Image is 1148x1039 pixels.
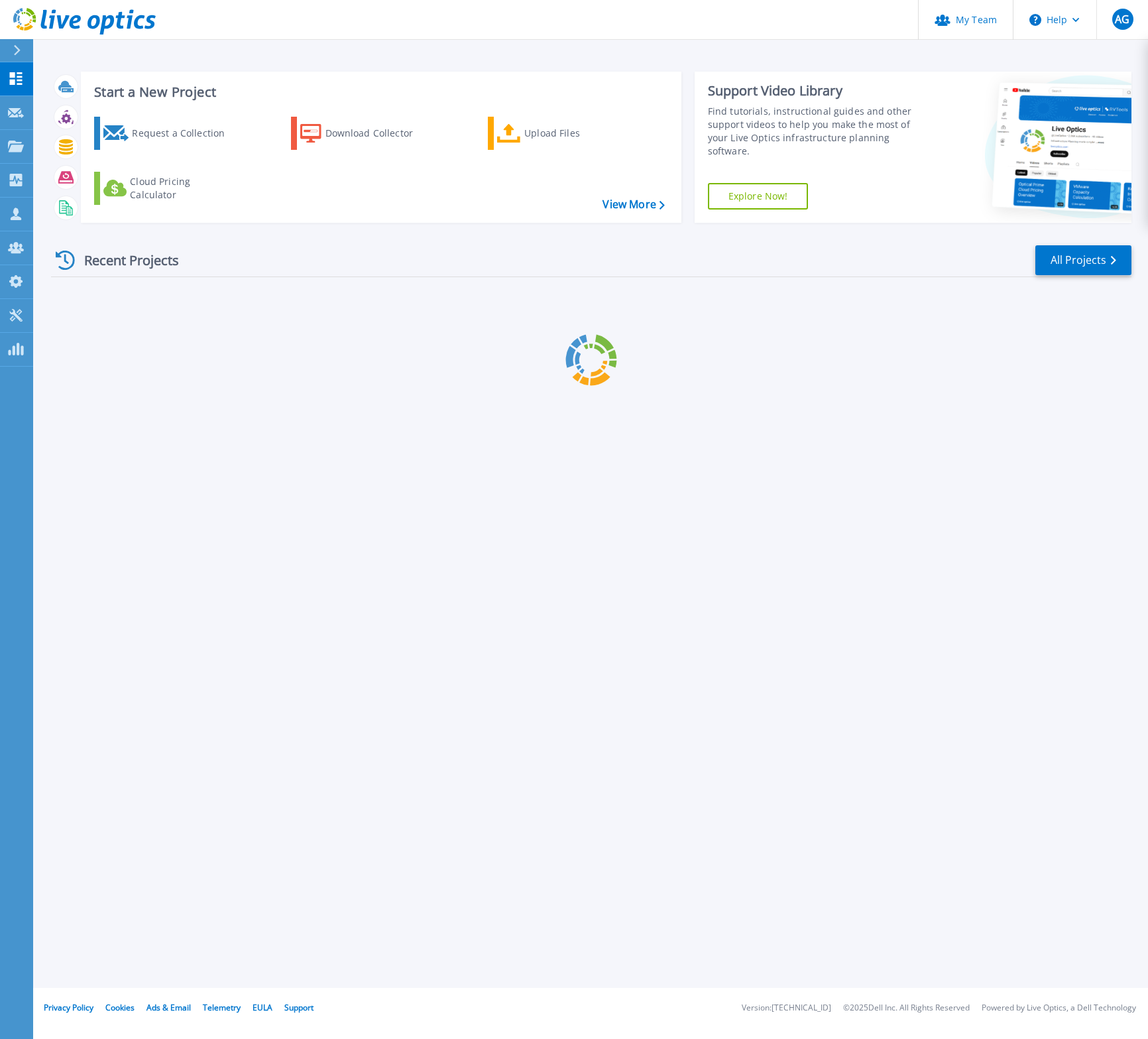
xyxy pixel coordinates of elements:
a: Upload Files [488,117,636,150]
a: View More [603,198,664,211]
a: Telemetry [203,1002,241,1013]
div: Cloud Pricing Calculator [130,175,236,202]
h3: Start a New Project [94,85,664,99]
a: Ads & Email [146,1002,191,1013]
a: Request a Collection [94,117,242,150]
a: Support [284,1002,314,1013]
div: Request a Collection [132,120,238,147]
li: Version: [TECHNICAL_ID] [742,1004,831,1012]
li: Powered by Live Optics, a Dell Technology [982,1004,1136,1012]
li: © 2025 Dell Inc. All Rights Reserved [843,1004,970,1012]
a: Explore Now! [708,183,809,210]
div: Recent Projects [51,244,197,276]
div: Support Video Library [708,82,929,99]
div: Download Collector [325,120,431,147]
a: EULA [253,1002,272,1013]
div: Upload Files [524,120,630,147]
a: Cookies [105,1002,135,1013]
a: Privacy Policy [44,1002,93,1013]
a: Download Collector [291,117,439,150]
a: Cloud Pricing Calculator [94,172,242,205]
span: AG [1115,14,1129,25]
a: All Projects [1035,245,1131,275]
div: Find tutorials, instructional guides and other support videos to help you make the most of your L... [708,105,929,158]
